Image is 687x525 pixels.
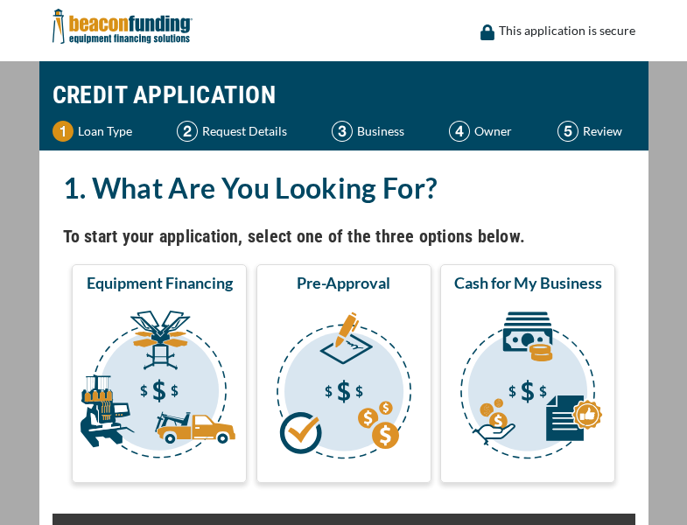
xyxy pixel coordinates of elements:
img: Equipment Financing [75,300,243,475]
span: Equipment Financing [87,272,233,293]
img: Pre-Approval [260,300,428,475]
p: Owner [474,121,512,142]
img: Step 2 [177,121,198,142]
p: Loan Type [78,121,132,142]
img: Step 5 [557,121,578,142]
button: Cash for My Business [440,264,615,483]
h2: 1. What Are You Looking For? [63,168,625,208]
img: Cash for My Business [444,300,612,475]
span: Pre-Approval [297,272,390,293]
button: Equipment Financing [72,264,247,483]
span: Cash for My Business [454,272,602,293]
p: Review [583,121,622,142]
img: Step 3 [332,121,353,142]
p: Request Details [202,121,287,142]
h1: CREDIT APPLICATION [53,70,635,121]
h4: To start your application, select one of the three options below. [63,221,625,251]
img: lock icon to convery security [480,24,494,40]
p: This application is secure [499,20,635,41]
button: Pre-Approval [256,264,431,483]
p: Business [357,121,404,142]
img: Step 1 [53,121,74,142]
img: Step 4 [449,121,470,142]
